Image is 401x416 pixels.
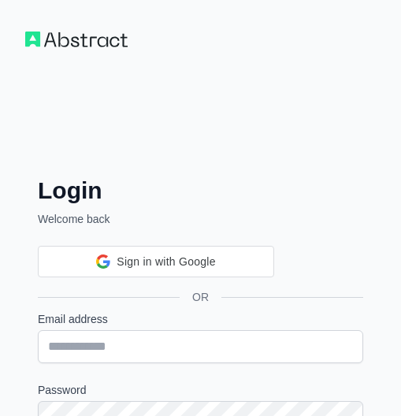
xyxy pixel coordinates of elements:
[38,246,274,277] div: Sign in with Google
[38,311,363,327] label: Email address
[38,382,363,398] label: Password
[38,176,363,205] h2: Login
[117,254,215,270] span: Sign in with Google
[38,211,363,227] p: Welcome back
[180,289,221,305] span: OR
[25,32,128,47] img: Workflow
